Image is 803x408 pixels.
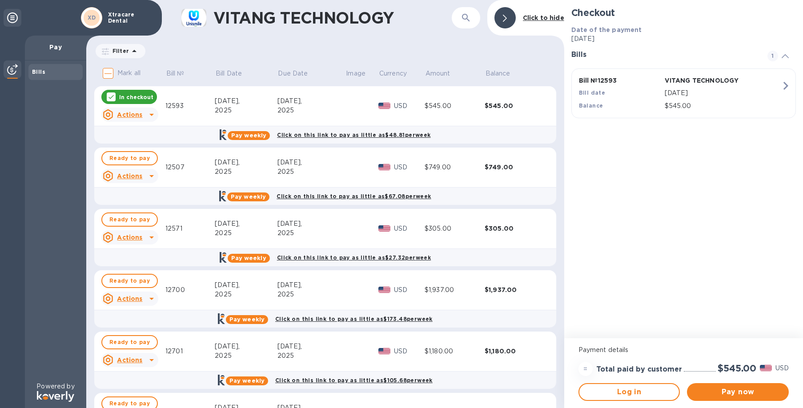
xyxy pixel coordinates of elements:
[486,69,510,78] p: Balance
[571,26,642,33] b: Date of the payment
[277,106,345,115] div: 2025
[215,351,277,360] div: 2025
[277,254,431,261] b: Click on this link to pay as little as $27.32 per week
[165,285,215,295] div: 12700
[215,219,277,228] div: [DATE],
[277,132,430,138] b: Click on this link to pay as little as $48.81 per week
[275,377,433,384] b: Click on this link to pay as little as $105.68 per week
[166,69,185,78] p: Bill №
[166,69,196,78] span: Bill №
[485,347,545,356] div: $1,180.00
[213,8,452,27] h1: VITANG TECHNOLOGY
[426,69,450,78] p: Amount
[36,382,74,391] p: Powered by
[760,365,772,371] img: USD
[278,69,308,78] p: Due Date
[117,295,142,302] u: Actions
[101,151,158,165] button: Ready to pay
[216,69,242,78] p: Bill Date
[394,347,425,356] p: USD
[485,101,545,110] div: $545.00
[229,316,265,323] b: Pay weekly
[277,351,345,360] div: 2025
[425,163,485,172] div: $749.00
[665,76,747,85] p: VITANG TECHNOLOGY
[485,285,545,294] div: $1,937.00
[378,287,390,293] img: USD
[277,342,345,351] div: [DATE],
[215,96,277,106] div: [DATE],
[119,93,153,101] p: In checkout
[277,96,345,106] div: [DATE],
[694,387,782,397] span: Pay now
[578,383,680,401] button: Log in
[165,163,215,172] div: 12507
[378,348,390,354] img: USD
[117,234,142,241] u: Actions
[278,69,319,78] span: Due Date
[117,111,142,118] u: Actions
[88,14,96,21] b: XD
[379,69,407,78] p: Currency
[215,280,277,290] div: [DATE],
[109,337,150,348] span: Ready to pay
[485,224,545,233] div: $305.00
[215,106,277,115] div: 2025
[571,68,796,118] button: Bill №12593VITANG TECHNOLOGYBill date[DATE]Balance$545.00
[109,276,150,286] span: Ready to pay
[215,228,277,238] div: 2025
[665,101,781,111] p: $545.00
[215,158,277,167] div: [DATE],
[426,69,462,78] span: Amount
[571,34,796,44] p: [DATE]
[275,316,433,322] b: Click on this link to pay as little as $173.48 per week
[101,212,158,227] button: Ready to pay
[101,274,158,288] button: Ready to pay
[108,12,153,24] p: Xtracare Dental
[165,101,215,111] div: 12593
[579,76,661,85] p: Bill № 12593
[425,347,485,356] div: $1,180.00
[277,228,345,238] div: 2025
[394,285,425,295] p: USD
[117,172,142,180] u: Actions
[596,365,682,374] h3: Total paid by customer
[32,68,45,75] b: Bills
[767,51,778,61] span: 1
[215,342,277,351] div: [DATE],
[578,345,789,355] p: Payment details
[346,69,365,78] span: Image
[231,193,266,200] b: Pay weekly
[665,88,781,98] p: [DATE]
[425,101,485,111] div: $545.00
[165,347,215,356] div: 12701
[378,103,390,109] img: USD
[277,280,345,290] div: [DATE],
[215,167,277,176] div: 2025
[216,69,253,78] span: Bill Date
[394,101,425,111] p: USD
[579,102,603,109] b: Balance
[277,290,345,299] div: 2025
[32,43,79,52] p: Pay
[231,132,266,139] b: Pay weekly
[101,335,158,349] button: Ready to pay
[378,164,390,170] img: USD
[578,362,593,376] div: =
[394,224,425,233] p: USD
[425,285,485,295] div: $1,937.00
[579,89,606,96] b: Bill date
[277,219,345,228] div: [DATE],
[687,383,789,401] button: Pay now
[523,14,564,21] b: Click to hide
[394,163,425,172] p: USD
[378,225,390,232] img: USD
[486,69,522,78] span: Balance
[229,377,265,384] b: Pay weekly
[117,356,142,364] u: Actions
[277,158,345,167] div: [DATE],
[718,363,756,374] h2: $545.00
[109,214,150,225] span: Ready to pay
[109,153,150,164] span: Ready to pay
